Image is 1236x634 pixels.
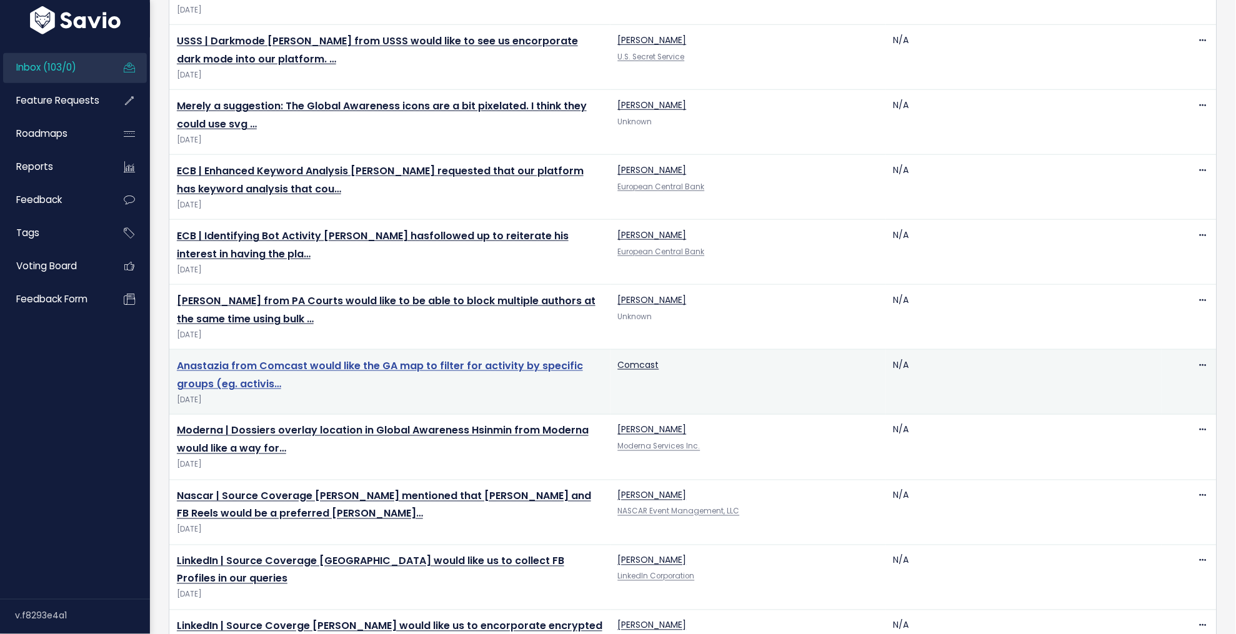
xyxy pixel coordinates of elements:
a: Feedback [3,186,104,214]
span: Roadmaps [16,127,67,140]
span: Tags [16,226,39,239]
td: N/A [886,90,1162,155]
a: Anastazia from Comcast would like the GA map to filter for activity by specific groups (eg. activis… [177,359,583,391]
a: Inbox (103/0) [3,53,104,82]
span: Inbox (103/0) [16,61,76,74]
a: Tags [3,219,104,247]
a: Moderna Services Inc. [618,442,700,452]
span: [DATE] [177,264,603,277]
td: N/A [886,415,1162,480]
span: Feature Requests [16,94,99,107]
a: USSS | Darkmode [PERSON_NAME] from USSS would like to see us encorporate dark mode into our platf... [177,34,578,66]
a: Roadmaps [3,119,104,148]
span: [DATE] [177,394,603,407]
span: Reports [16,160,53,173]
td: N/A [886,220,1162,285]
a: Nascar | Source Coverage [PERSON_NAME] mentioned that [PERSON_NAME] and FB Reels would be a prefe... [177,489,591,522]
span: [DATE] [177,134,603,147]
a: European Central Bank [618,182,705,192]
span: Feedback form [16,292,87,305]
div: v.f8293e4a1 [15,600,150,632]
a: ECB | Enhanced Keyword Analysis [PERSON_NAME] requested that our platform has keyword analysis th... [177,164,584,196]
span: [DATE] [177,199,603,212]
a: European Central Bank [618,247,705,257]
td: N/A [886,480,1162,545]
span: [DATE] [177,329,603,342]
td: N/A [886,545,1162,610]
a: [PERSON_NAME] [618,294,687,306]
a: Reports [3,152,104,181]
a: [PERSON_NAME] [618,554,687,567]
a: LinkedIn Corporation [618,572,695,582]
span: [DATE] [177,69,603,82]
span: Voting Board [16,259,77,272]
span: [DATE] [177,4,603,17]
span: Unknown [618,312,652,322]
a: [PERSON_NAME] [618,423,687,436]
a: U.S. Secret Service [618,52,685,62]
a: Moderna | Dossiers overlay location in Global Awareness Hsinmin from Moderna would like a way for… [177,423,589,456]
a: NASCAR Event Management, LLC [618,507,740,517]
a: [PERSON_NAME] [618,99,687,111]
a: [PERSON_NAME] [618,229,687,241]
td: N/A [886,25,1162,90]
a: [PERSON_NAME] [618,34,687,46]
a: Merely a suggestion: The Global Awareness icons are a bit pixelated. I think they could use svg … [177,99,587,131]
span: Feedback [16,193,62,206]
td: N/A [886,155,1162,220]
a: [PERSON_NAME] [618,619,687,632]
a: Voting Board [3,252,104,280]
a: [PERSON_NAME] [618,489,687,502]
a: [PERSON_NAME] from PA Courts would like to be able to block multiple authors at the same time usi... [177,294,596,326]
span: [DATE] [177,523,603,537]
span: [DATE] [177,458,603,472]
a: Feedback form [3,285,104,314]
a: Feature Requests [3,86,104,115]
td: N/A [886,350,1162,415]
span: [DATE] [177,588,603,602]
span: Unknown [618,117,652,127]
a: LinkedIn | Source Coverage [GEOGRAPHIC_DATA] would like us to collect FB Profiles in our queries [177,554,564,587]
td: N/A [886,285,1162,350]
a: [PERSON_NAME] [618,164,687,176]
a: Comcast [618,359,659,371]
a: ECB | Identifying Bot Activity [PERSON_NAME] hasfollowed up to reiterate his interest in having t... [177,229,569,261]
img: logo-white.9d6f32f41409.svg [27,6,124,34]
